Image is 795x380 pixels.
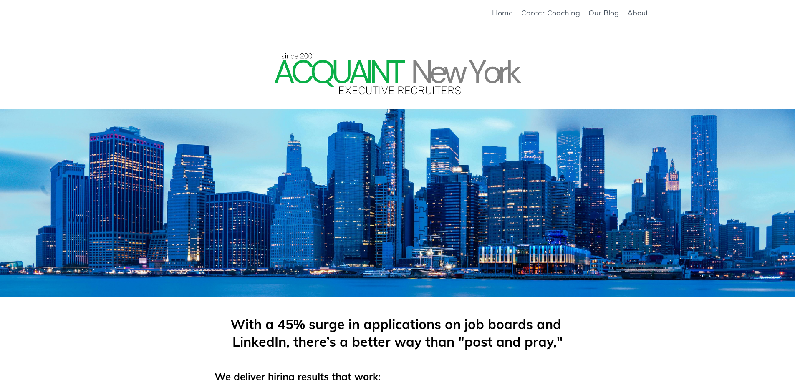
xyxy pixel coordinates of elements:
[492,8,513,18] a: Home
[627,8,648,18] a: About
[521,8,580,18] a: Career Coaching
[273,50,523,98] img: Amy Cole Connect Recruiting
[230,316,565,350] span: With a 45% surge in applications on job boards and LinkedIn, t
[588,8,619,18] a: Our Blog
[298,333,563,350] span: here’s a better way than "post and pray,"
